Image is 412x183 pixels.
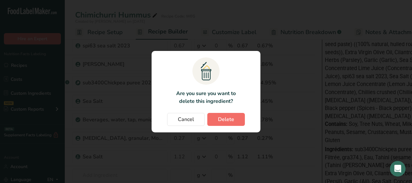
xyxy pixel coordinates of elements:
button: Cancel [167,113,205,126]
span: Cancel [178,116,194,123]
button: Delete [207,113,245,126]
span: Delete [218,116,234,123]
div: Open Intercom Messenger [390,161,406,177]
p: Are you sure you want to delete this ingredient? [172,90,239,105]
